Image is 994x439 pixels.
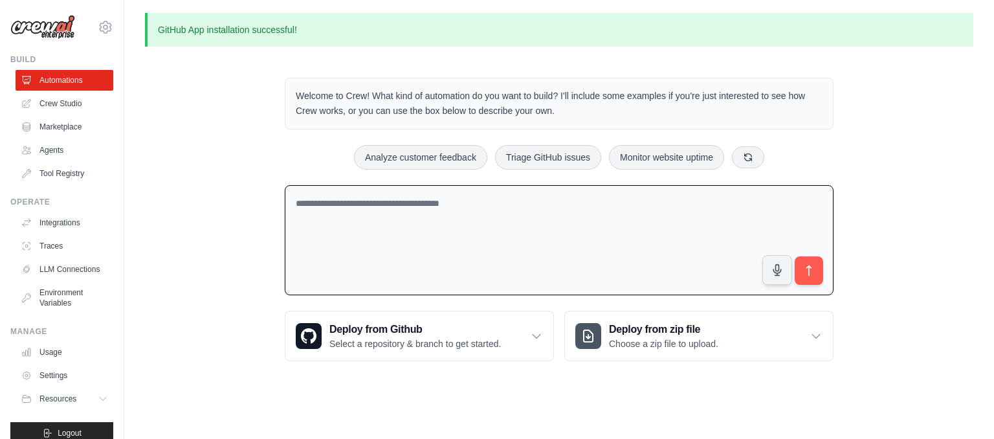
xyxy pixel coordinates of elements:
[16,342,113,363] a: Usage
[16,282,113,313] a: Environment Variables
[145,13,973,47] p: GitHub App installation successful!
[609,145,724,170] button: Monitor website uptime
[354,145,487,170] button: Analyze customer feedback
[16,163,113,184] a: Tool Registry
[495,145,601,170] button: Triage GitHub issues
[10,197,113,207] div: Operate
[16,70,113,91] a: Automations
[609,337,718,350] p: Choose a zip file to upload.
[329,322,501,337] h3: Deploy from Github
[16,236,113,256] a: Traces
[929,377,994,439] iframe: Chat Widget
[39,394,76,404] span: Resources
[16,93,113,114] a: Crew Studio
[16,212,113,233] a: Integrations
[609,322,718,337] h3: Deploy from zip file
[16,117,113,137] a: Marketplace
[16,259,113,280] a: LLM Connections
[10,326,113,337] div: Manage
[10,54,113,65] div: Build
[10,15,75,39] img: Logo
[296,89,823,118] p: Welcome to Crew! What kind of automation do you want to build? I'll include some examples if you'...
[58,428,82,438] span: Logout
[16,140,113,161] a: Agents
[329,337,501,350] p: Select a repository & branch to get started.
[16,365,113,386] a: Settings
[16,388,113,409] button: Resources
